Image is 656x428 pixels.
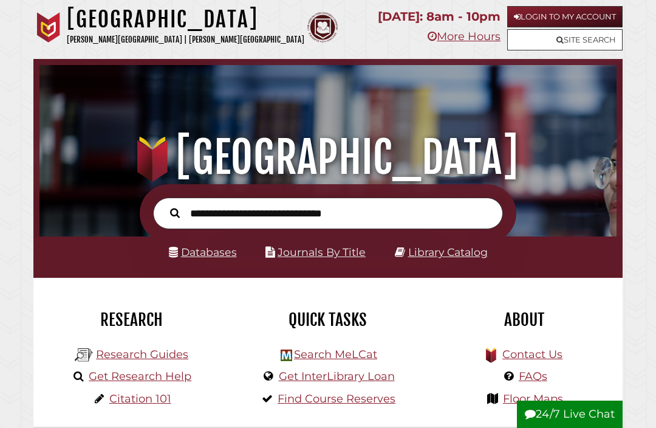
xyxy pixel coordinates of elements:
h2: Research [43,309,220,330]
a: Floor Maps [503,392,563,406]
a: FAQs [519,370,547,383]
a: Login to My Account [507,6,623,27]
button: Search [164,205,186,220]
a: More Hours [428,30,501,43]
a: Get InterLibrary Loan [279,370,395,383]
a: Research Guides [96,348,188,361]
p: [PERSON_NAME][GEOGRAPHIC_DATA] | [PERSON_NAME][GEOGRAPHIC_DATA] [67,33,304,47]
p: [DATE]: 8am - 10pm [378,6,501,27]
i: Search [170,208,180,219]
img: Calvin Theological Seminary [307,12,338,43]
a: Site Search [507,29,623,50]
h1: [GEOGRAPHIC_DATA] [67,6,304,33]
a: Search MeLCat [294,348,377,361]
img: Hekman Library Logo [281,350,292,361]
img: Hekman Library Logo [75,346,93,364]
a: Library Catalog [408,246,488,258]
a: Citation 101 [109,392,171,406]
h1: [GEOGRAPHIC_DATA] [49,131,607,184]
a: Find Course Reserves [278,392,395,406]
a: Journals By Title [278,246,366,258]
h2: Quick Tasks [239,309,417,330]
img: Calvin University [33,12,64,43]
a: Databases [169,246,237,258]
a: Get Research Help [89,370,191,383]
h2: About [436,309,613,330]
a: Contact Us [502,348,562,361]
